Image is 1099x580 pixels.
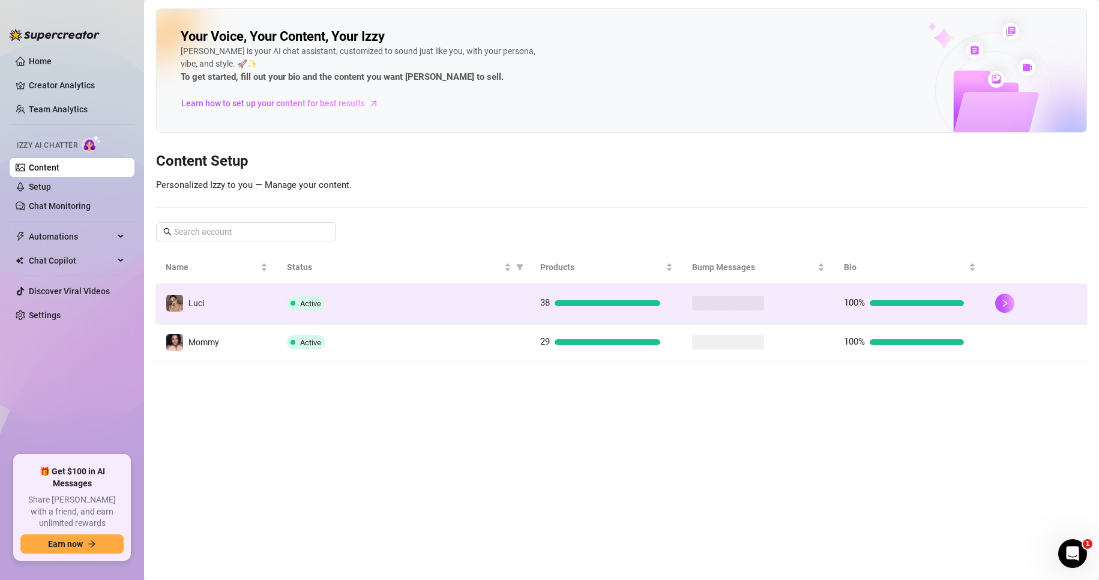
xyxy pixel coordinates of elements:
a: Creator Analytics [29,76,125,95]
span: 29 [540,336,550,347]
img: Luci [166,295,183,312]
strong: To get started, fill out your bio and the content you want [PERSON_NAME] to sell. [181,71,504,82]
iframe: Intercom live chat [1058,539,1087,568]
span: thunderbolt [16,232,25,241]
span: 1 [1083,539,1092,549]
span: Active [300,338,321,347]
span: right [1001,299,1009,307]
span: filter [514,258,526,276]
a: Content [29,163,59,172]
span: Active [300,299,321,308]
span: Earn now [48,539,83,549]
a: Setup [29,182,51,192]
img: Chat Copilot [16,256,23,265]
th: Bio [834,251,986,284]
h3: Content Setup [156,152,1087,171]
a: Team Analytics [29,104,88,114]
span: Products [540,261,663,274]
span: Learn how to set up your content for best results [181,97,365,110]
span: search [163,228,172,236]
span: Name [166,261,258,274]
span: arrow-right [88,540,96,548]
span: 38 [540,297,550,308]
a: Settings [29,310,61,320]
a: Chat Monitoring [29,201,91,211]
img: Mommy [166,334,183,351]
span: Automations [29,227,114,246]
span: Luci [188,298,204,308]
span: arrow-right [368,97,380,109]
th: Products [531,251,682,284]
span: Izzy AI Chatter [17,140,77,151]
span: filter [516,264,523,271]
img: AI Chatter [82,135,101,153]
img: ai-chatter-content-library-cLFOSyPT.png [900,10,1086,132]
th: Name [156,251,277,284]
h2: Your Voice, Your Content, Your Izzy [181,28,385,45]
span: Personalized Izzy to you — Manage your content. [156,180,352,190]
span: Status [287,261,501,274]
span: Mommy [188,337,219,347]
button: Earn nowarrow-right [20,534,124,554]
input: Search account [174,225,319,238]
span: Bio [844,261,967,274]
th: Bump Messages [682,251,834,284]
div: [PERSON_NAME] is your AI chat assistant, customized to sound just like you, with your persona, vi... [181,45,541,85]
span: Chat Copilot [29,251,114,270]
span: 🎁 Get $100 in AI Messages [20,466,124,489]
span: Bump Messages [692,261,815,274]
th: Status [277,251,530,284]
a: Home [29,56,52,66]
img: logo-BBDzfeDw.svg [10,29,100,41]
span: Share [PERSON_NAME] with a friend, and earn unlimited rewards [20,494,124,530]
span: 100% [844,297,865,308]
a: Discover Viral Videos [29,286,110,296]
a: Learn how to set up your content for best results [181,94,388,113]
span: 100% [844,336,865,347]
button: right [995,294,1014,313]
